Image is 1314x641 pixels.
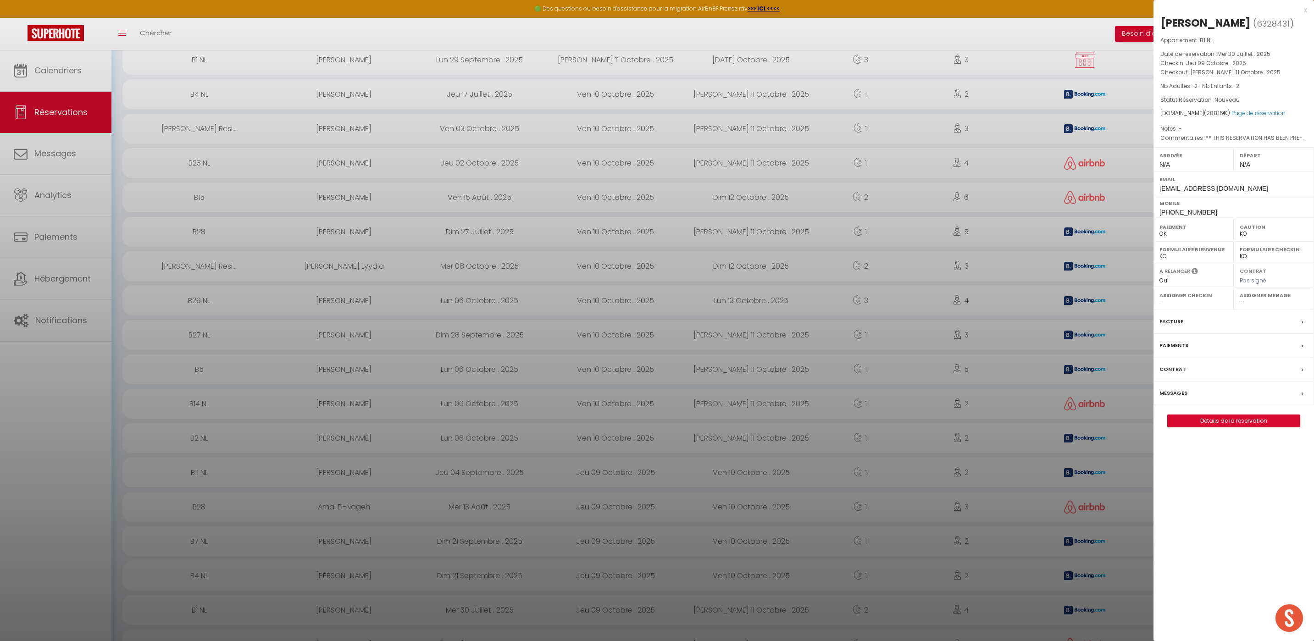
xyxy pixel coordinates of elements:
i: Sélectionner OUI si vous souhaiter envoyer les séquences de messages post-checkout [1192,267,1198,277]
span: N/A [1240,161,1250,168]
span: 6328431 [1257,18,1290,29]
p: Checkout : [1160,68,1307,77]
span: Mer 30 Juillet . 2025 [1217,50,1270,58]
span: B1 NL [1200,36,1213,44]
a: Détails de la réservation [1168,415,1300,427]
p: Date de réservation : [1160,50,1307,59]
label: Paiements [1159,341,1188,350]
p: Checkin : [1160,59,1307,68]
span: ( ) [1253,17,1294,30]
p: Appartement : [1160,36,1307,45]
span: [EMAIL_ADDRESS][DOMAIN_NAME] [1159,185,1268,192]
span: Nouveau [1214,96,1240,104]
span: [PERSON_NAME] 11 Octobre . 2025 [1190,68,1281,76]
label: Facture [1159,317,1183,326]
span: - [1179,125,1182,133]
span: Nb Enfants : 2 [1202,82,1239,90]
div: [PERSON_NAME] [1160,16,1251,30]
p: Notes : [1160,124,1307,133]
div: [DOMAIN_NAME] [1160,109,1307,118]
label: Messages [1159,388,1187,398]
label: Arrivée [1159,151,1228,160]
span: 288.16 [1206,109,1223,117]
label: Contrat [1240,267,1266,273]
a: Page de réservation [1231,109,1286,117]
div: x [1153,5,1307,16]
label: Formulaire Checkin [1240,245,1308,254]
button: Détails de la réservation [1167,414,1300,427]
div: Ouvrir le chat [1275,604,1303,632]
label: Départ [1240,151,1308,160]
label: Mobile [1159,199,1308,208]
span: Nb Adultes : 2 - [1160,82,1239,90]
p: Statut Réservation : [1160,95,1307,105]
label: Assigner Menage [1240,291,1308,300]
label: Caution [1240,222,1308,232]
label: Formulaire Bienvenue [1159,245,1228,254]
span: [PHONE_NUMBER] [1159,209,1217,216]
span: Jeu 09 Octobre . 2025 [1186,59,1246,67]
span: N/A [1159,161,1170,168]
label: Contrat [1159,365,1186,374]
label: Paiement [1159,222,1228,232]
span: Pas signé [1240,276,1266,284]
label: Assigner Checkin [1159,291,1228,300]
p: Commentaires : [1160,133,1307,143]
span: ( €) [1204,109,1230,117]
label: Email [1159,175,1308,184]
label: A relancer [1159,267,1190,275]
